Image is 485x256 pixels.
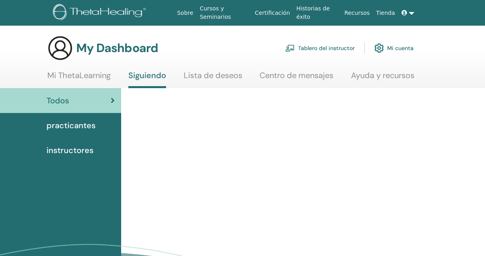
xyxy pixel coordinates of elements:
a: Lista de deseos [184,71,242,86]
span: practicantes [47,119,95,131]
a: Ayuda y recursos [351,71,414,86]
a: Certificación [252,6,293,20]
img: logo.png [53,4,149,22]
a: Recursos [341,6,373,20]
a: Historias de éxito [293,1,341,24]
a: Tienda [373,6,398,20]
a: Sobre [174,6,196,20]
img: generic-user-icon.jpg [47,35,73,61]
img: cog.svg [374,41,384,55]
img: chalkboard-teacher.svg [285,44,295,52]
a: Cursos y Seminarios [197,1,252,24]
h3: My Dashboard [76,41,158,55]
span: instructores [47,144,93,156]
a: Mi ThetaLearning [47,71,111,86]
a: Centro de mensajes [260,71,333,86]
a: Tablero del instructor [285,39,355,57]
span: Todos [47,95,69,107]
a: Siguiendo [128,71,166,88]
a: Mi cuenta [374,39,414,57]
